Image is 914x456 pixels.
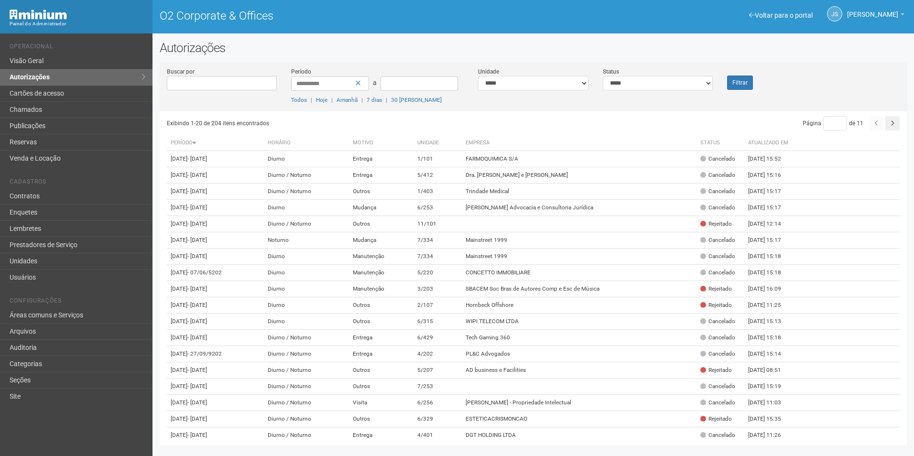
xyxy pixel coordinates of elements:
[187,172,207,178] span: - [DATE]
[187,399,207,406] span: - [DATE]
[700,171,735,179] div: Cancelado
[349,427,414,444] td: Entrega
[349,216,414,232] td: Outros
[291,67,311,76] label: Período
[413,249,462,265] td: 7/334
[264,216,348,232] td: Diurno / Noturno
[744,184,797,200] td: [DATE] 15:17
[187,318,207,325] span: - [DATE]
[264,249,348,265] td: Diurno
[700,382,735,391] div: Cancelado
[167,200,264,216] td: [DATE]
[462,184,696,200] td: Trindade Medical
[700,269,735,277] div: Cancelado
[264,395,348,411] td: Diurno / Noturno
[847,1,898,18] span: Jeferson Souza
[744,265,797,281] td: [DATE] 15:18
[413,232,462,249] td: 7/334
[349,200,414,216] td: Mudança
[187,285,207,292] span: - [DATE]
[291,97,307,103] a: Todos
[264,265,348,281] td: Diurno
[744,395,797,411] td: [DATE] 11:03
[349,151,414,167] td: Entrega
[187,350,222,357] span: - 27/09/9202
[167,151,264,167] td: [DATE]
[264,297,348,314] td: Diurno
[413,281,462,297] td: 3/203
[413,379,462,395] td: 7/253
[316,97,327,103] a: Hoje
[331,97,333,103] span: |
[744,427,797,444] td: [DATE] 11:26
[10,20,145,28] div: Painel do Administrador
[349,249,414,265] td: Manutenção
[700,252,735,261] div: Cancelado
[462,297,696,314] td: Hornbeck Offshore
[700,415,732,423] div: Rejeitado
[744,281,797,297] td: [DATE] 16:09
[349,314,414,330] td: Outros
[803,120,863,127] span: Página de 11
[349,232,414,249] td: Mudança
[744,232,797,249] td: [DATE] 15:17
[462,362,696,379] td: AD business e Facilities
[264,330,348,346] td: Diurno / Noturno
[349,135,414,151] th: Motivo
[749,11,813,19] a: Voltar para o portal
[187,253,207,260] span: - [DATE]
[167,216,264,232] td: [DATE]
[462,151,696,167] td: FARMOQUIMICA S/A
[700,431,735,439] div: Cancelado
[413,330,462,346] td: 6/429
[167,265,264,281] td: [DATE]
[349,379,414,395] td: Outros
[10,178,145,188] li: Cadastros
[827,6,842,22] a: JS
[349,281,414,297] td: Manutenção
[264,427,348,444] td: Diurno / Noturno
[744,379,797,395] td: [DATE] 15:19
[167,167,264,184] td: [DATE]
[744,151,797,167] td: [DATE] 15:52
[700,399,735,407] div: Cancelado
[413,362,462,379] td: 5/207
[478,67,499,76] label: Unidade
[167,346,264,362] td: [DATE]
[696,135,744,151] th: Status
[367,97,382,103] a: 7 dias
[744,249,797,265] td: [DATE] 15:18
[167,116,533,130] div: Exibindo 1-20 de 204 itens encontrados
[160,10,526,22] h1: O2 Corporate & Offices
[413,395,462,411] td: 6/256
[413,135,462,151] th: Unidade
[160,41,907,55] h2: Autorizações
[349,395,414,411] td: Visita
[264,200,348,216] td: Diurno
[462,281,696,297] td: SBACEM Soc Bras de Autores Comp e Esc de Música
[10,43,145,53] li: Operacional
[462,249,696,265] td: Mainstreet 1999
[187,204,207,211] span: - [DATE]
[413,265,462,281] td: 5/220
[187,220,207,227] span: - [DATE]
[167,281,264,297] td: [DATE]
[462,232,696,249] td: Mainstreet 1999
[264,281,348,297] td: Diurno
[744,135,797,151] th: Atualizado em
[264,379,348,395] td: Diurno / Noturno
[349,346,414,362] td: Entrega
[349,184,414,200] td: Outros
[187,432,207,438] span: - [DATE]
[349,411,414,427] td: Outros
[744,362,797,379] td: [DATE] 08:51
[167,411,264,427] td: [DATE]
[700,334,735,342] div: Cancelado
[462,135,696,151] th: Empresa
[700,187,735,195] div: Cancelado
[167,232,264,249] td: [DATE]
[167,67,195,76] label: Buscar por
[264,411,348,427] td: Diurno / Noturno
[187,334,207,341] span: - [DATE]
[413,200,462,216] td: 6/253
